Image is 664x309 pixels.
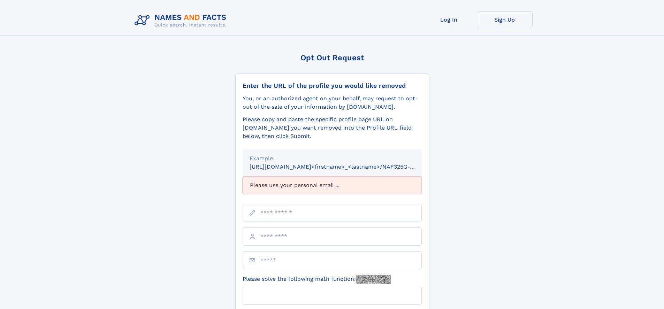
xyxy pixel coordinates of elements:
div: Example: [250,154,415,163]
a: Sign Up [477,11,533,28]
div: Enter the URL of the profile you would like removed [243,82,422,90]
a: Log In [421,11,477,28]
div: Please copy and paste the specific profile page URL on [DOMAIN_NAME] you want removed into the Pr... [243,115,422,140]
label: Please solve the following math function: [243,275,391,284]
div: You, or an authorized agent on your behalf, may request to opt-out of the sale of your informatio... [243,94,422,111]
small: [URL][DOMAIN_NAME]<firstname>_<lastname>/NAF325G-xxxxxxxx [250,163,435,170]
div: Opt Out Request [235,53,429,62]
img: Logo Names and Facts [132,11,232,30]
div: Please use your personal email ... [243,177,422,194]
